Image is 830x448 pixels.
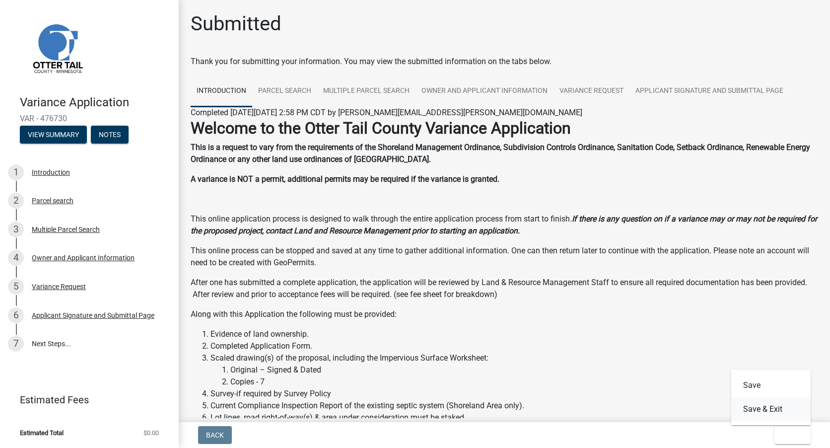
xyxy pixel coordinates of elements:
h1: Submitted [191,12,281,36]
span: Completed [DATE][DATE] 2:58 PM CDT by [PERSON_NAME][EMAIL_ADDRESS][PERSON_NAME][DOMAIN_NAME] [191,108,582,117]
strong: Welcome to the Otter Tail County Variance Application [191,119,571,138]
button: Save & Exit [731,397,811,421]
button: Back [198,426,232,444]
img: Otter Tail County, Minnesota [20,10,94,85]
button: Save [731,373,811,397]
span: Estimated Total [20,430,64,436]
li: Original – Signed & Dated [230,364,818,376]
li: Current Compliance Inspection Report of the existing septic system (Shoreland Area only). [210,400,818,412]
strong: A variance is NOT a permit, additional permits may be required if the variance is granted. [191,174,499,184]
a: Parcel search [252,75,317,107]
span: Exit [782,431,797,439]
span: $0.00 [143,430,159,436]
span: VAR - 476730 [20,114,159,123]
strong: This is a request to vary from the requirements of the Shoreland Management Ordinance, Subdivisio... [191,143,810,164]
p: This online application process is designed to walk through the entire application process from s... [191,213,818,237]
button: Notes [91,126,129,144]
li: Copies - 7 [230,376,818,388]
a: Applicant Signature and Submittal Page [629,75,789,107]
div: Owner and Applicant Information [32,254,135,261]
p: Along with this Application the following must be provided: [191,308,818,320]
li: Scaled drawing(s) of the proposal, including the Impervious Surface Worksheet: [210,352,818,388]
div: 5 [8,279,24,295]
wm-modal-confirm: Summary [20,131,87,139]
div: 4 [8,250,24,266]
div: Multiple Parcel Search [32,226,100,233]
button: View Summary [20,126,87,144]
li: Lot lines, road right-of-way(s) & area under consideration must be staked. [210,412,818,424]
li: Evidence of land ownership. [210,328,818,340]
button: Exit [774,426,811,444]
div: Thank you for submitting your information. You may view the submitted information on the tabs below. [191,56,818,68]
div: Variance Request [32,283,86,290]
a: Introduction [191,75,252,107]
div: 1 [8,164,24,180]
a: Estimated Fees [8,390,163,410]
wm-modal-confirm: Notes [91,131,129,139]
a: Multiple Parcel Search [317,75,415,107]
div: 7 [8,336,24,352]
div: 3 [8,222,24,237]
a: Owner and Applicant Information [415,75,553,107]
li: Completed Application Form. [210,340,818,352]
div: Introduction [32,169,70,176]
p: After one has submitted a complete application, the application will be reviewed by Land & Resour... [191,277,818,300]
span: Back [206,431,224,439]
p: This online process can be stopped and saved at any time to gather additional information. One ca... [191,245,818,269]
div: Applicant Signature and Submittal Page [32,312,154,319]
li: Survey-if required by Survey Policy [210,388,818,400]
h4: Variance Application [20,95,171,110]
div: 2 [8,193,24,209]
div: Parcel search [32,197,73,204]
div: 6 [8,307,24,323]
a: Variance Request [553,75,629,107]
div: Exit [731,370,811,425]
